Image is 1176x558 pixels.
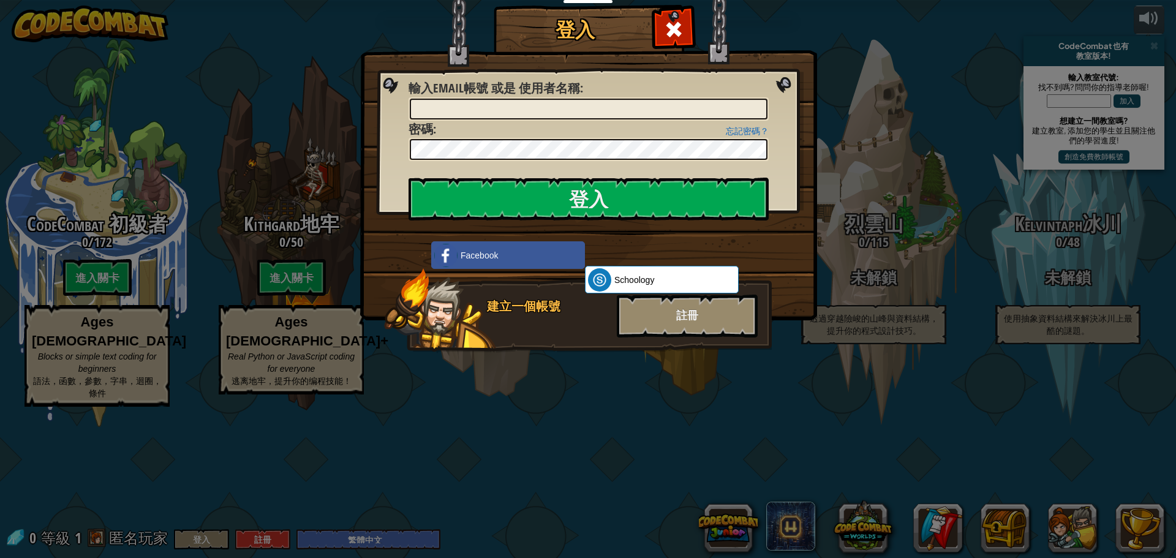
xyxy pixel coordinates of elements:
[409,121,433,137] span: 密碼
[497,19,653,40] h1: 登入
[434,244,458,267] img: facebook_small.png
[409,80,580,96] span: 輸入Email帳號 或是 使用者名稱
[614,274,654,286] span: Schoology
[487,298,609,315] div: 建立一個帳號
[726,126,769,136] a: 忘記密碼？
[409,80,583,97] label: :
[409,178,769,221] input: 登入
[409,121,436,138] label: :
[617,295,758,337] div: 註冊
[579,240,710,267] iframe: 「使用 Google 帳戶登入」按鈕
[461,249,498,262] span: Facebook
[588,268,611,292] img: schoology.png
